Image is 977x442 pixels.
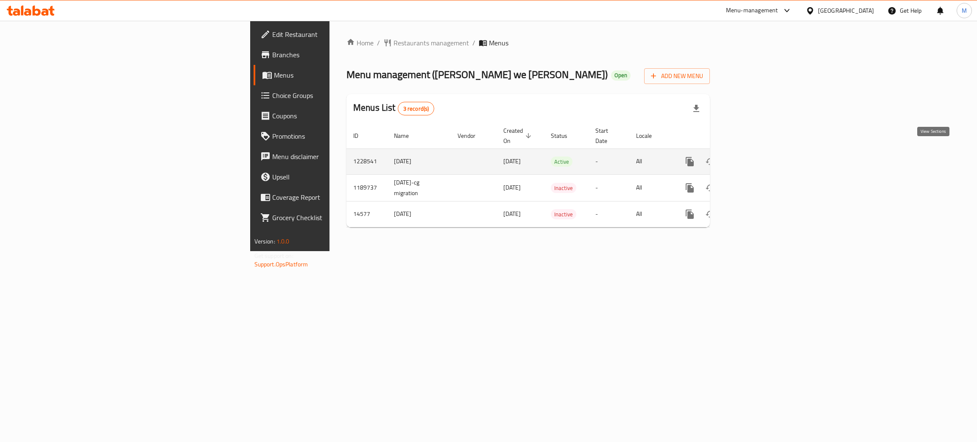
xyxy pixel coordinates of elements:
a: Support.OpsPlatform [254,259,308,270]
a: Coverage Report [254,187,413,207]
span: Choice Groups [272,90,407,101]
a: Choice Groups [254,85,413,106]
td: [DATE] [387,148,451,174]
a: Promotions [254,126,413,146]
a: Grocery Checklist [254,207,413,228]
button: more [680,178,700,198]
span: Menus [274,70,407,80]
span: Menu management ( [PERSON_NAME] we [PERSON_NAME] ) [346,65,608,84]
span: ID [353,131,369,141]
span: Status [551,131,578,141]
div: Menu-management [726,6,778,16]
div: Inactive [551,209,576,219]
li: / [472,38,475,48]
span: [DATE] [503,156,521,167]
span: [DATE] [503,208,521,219]
button: Change Status [700,178,720,198]
span: Menus [489,38,508,48]
button: more [680,204,700,224]
span: Menu disclaimer [272,151,407,162]
td: All [629,174,673,201]
td: All [629,148,673,174]
a: Menus [254,65,413,85]
td: - [589,174,629,201]
span: Coupons [272,111,407,121]
td: - [589,148,629,174]
span: 3 record(s) [398,105,434,113]
span: [DATE] [503,182,521,193]
span: Version: [254,236,275,247]
td: [DATE]-cg migration [387,174,451,201]
div: Open [611,70,631,81]
a: Edit Restaurant [254,24,413,45]
span: Branches [272,50,407,60]
div: [GEOGRAPHIC_DATA] [818,6,874,15]
div: Total records count [398,102,435,115]
span: Restaurants management [394,38,469,48]
span: Grocery Checklist [272,213,407,223]
td: All [629,201,673,227]
span: Open [611,72,631,79]
span: Inactive [551,183,576,193]
th: Actions [673,123,768,149]
span: Edit Restaurant [272,29,407,39]
span: Coverage Report [272,192,407,202]
td: - [589,201,629,227]
span: Locale [636,131,663,141]
span: Active [551,157,572,167]
button: Change Status [700,204,720,224]
span: Promotions [272,131,407,141]
span: Upsell [272,172,407,182]
a: Upsell [254,167,413,187]
nav: breadcrumb [346,38,710,48]
td: [DATE] [387,201,451,227]
div: Export file [686,98,706,119]
span: 1.0.0 [276,236,290,247]
span: Name [394,131,420,141]
a: Coupons [254,106,413,126]
button: Add New Menu [644,68,710,84]
span: M [962,6,967,15]
h2: Menus List [353,101,434,115]
span: Inactive [551,210,576,219]
button: more [680,151,700,172]
span: Created On [503,126,534,146]
a: Restaurants management [383,38,469,48]
span: Start Date [595,126,619,146]
a: Branches [254,45,413,65]
table: enhanced table [346,123,768,227]
a: Menu disclaimer [254,146,413,167]
button: Change Status [700,151,720,172]
span: Vendor [458,131,486,141]
span: Get support on: [254,250,293,261]
span: Add New Menu [651,71,703,81]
